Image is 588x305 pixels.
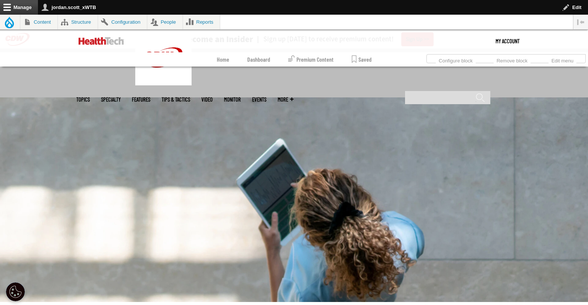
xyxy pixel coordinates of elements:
[494,56,531,64] a: Remove block
[79,37,124,45] img: Home
[573,15,588,29] button: Vertical orientation
[76,97,90,102] span: Topics
[132,97,150,102] a: Features
[288,52,334,67] a: Premium Content
[6,282,25,301] div: Cookie Settings
[58,15,98,29] a: Structure
[135,30,192,85] img: Home
[98,15,147,29] a: Configuration
[278,97,293,102] span: More
[247,52,270,67] a: Dashboard
[496,30,520,52] div: User menu
[352,52,372,67] a: Saved
[217,52,229,67] a: Home
[20,15,57,29] a: Content
[549,56,576,64] a: Edit menu
[162,97,190,102] a: Tips & Tactics
[135,79,192,87] a: CDW
[436,56,476,64] a: Configure block
[6,282,25,301] button: Open Preferences
[201,97,213,102] a: Video
[224,97,241,102] a: MonITor
[147,15,183,29] a: People
[101,97,121,102] span: Specialty
[183,15,220,29] a: Reports
[496,30,520,52] a: My Account
[252,97,266,102] a: Events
